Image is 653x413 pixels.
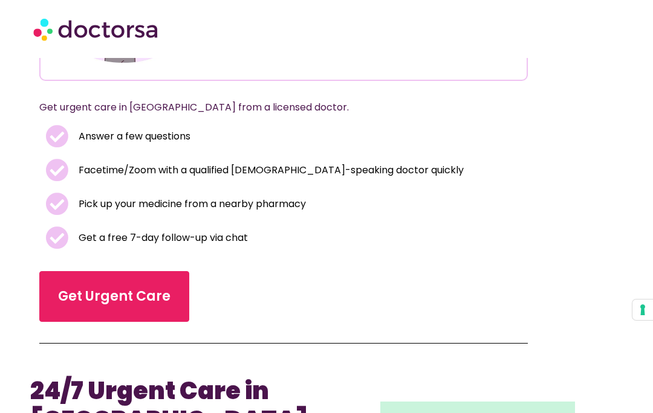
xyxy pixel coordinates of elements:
span: Facetime/Zoom with a qualified [DEMOGRAPHIC_DATA]-speaking doctor quickly [76,162,464,179]
span: Get Urgent Care [58,287,171,306]
span: Answer a few questions [76,128,190,145]
span: Pick up your medicine from a nearby pharmacy [76,196,306,213]
button: Your consent preferences for tracking technologies [632,299,653,320]
p: Get urgent care in [GEOGRAPHIC_DATA] from a licensed doctor. [39,99,499,116]
a: Get Urgent Care [39,271,189,322]
span: Get a free 7-day follow-up via chat [76,229,248,246]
